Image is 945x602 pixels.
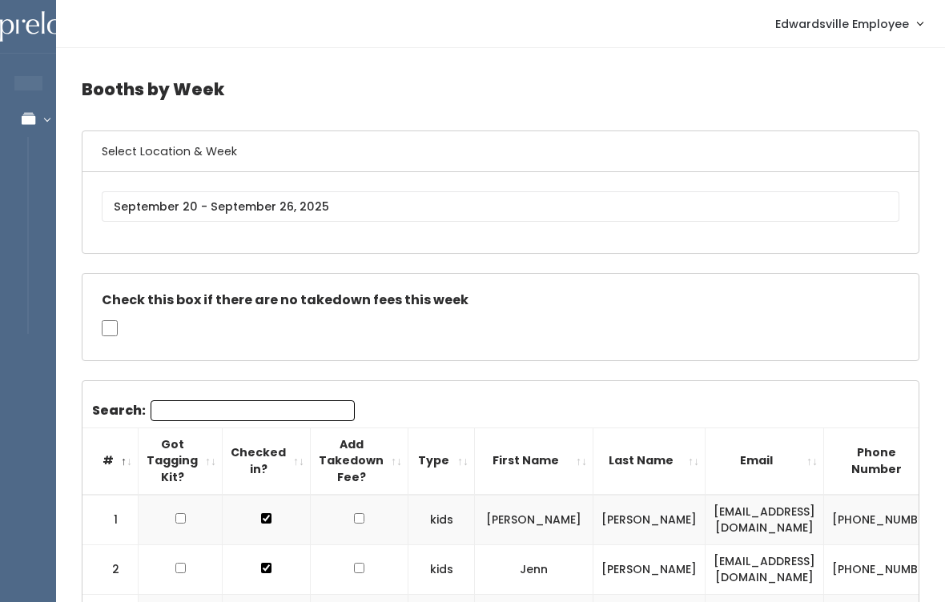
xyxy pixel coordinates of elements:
td: [PHONE_NUMBER] [824,495,945,545]
a: Edwardsville Employee [759,6,939,41]
td: kids [408,495,475,545]
td: [EMAIL_ADDRESS][DOMAIN_NAME] [706,544,824,594]
th: Email: activate to sort column ascending [706,427,824,494]
span: Edwardsville Employee [775,15,909,33]
th: Last Name: activate to sort column ascending [593,427,706,494]
th: Add Takedown Fee?: activate to sort column ascending [311,427,408,494]
h5: Check this box if there are no takedown fees this week [102,293,899,307]
td: [PERSON_NAME] [475,495,593,545]
th: Phone Number: activate to sort column ascending [824,427,945,494]
td: [PERSON_NAME] [593,544,706,594]
td: 1 [82,495,139,545]
th: Type: activate to sort column ascending [408,427,475,494]
input: September 20 - September 26, 2025 [102,191,899,222]
th: #: activate to sort column descending [82,427,139,494]
td: [PHONE_NUMBER] [824,544,945,594]
input: Search: [151,400,355,421]
td: kids [408,544,475,594]
th: Got Tagging Kit?: activate to sort column ascending [139,427,223,494]
label: Search: [92,400,355,421]
th: Checked in?: activate to sort column ascending [223,427,311,494]
td: [EMAIL_ADDRESS][DOMAIN_NAME] [706,495,824,545]
h4: Booths by Week [82,67,919,111]
h6: Select Location & Week [82,131,919,172]
td: Jenn [475,544,593,594]
td: 2 [82,544,139,594]
td: [PERSON_NAME] [593,495,706,545]
th: First Name: activate to sort column ascending [475,427,593,494]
